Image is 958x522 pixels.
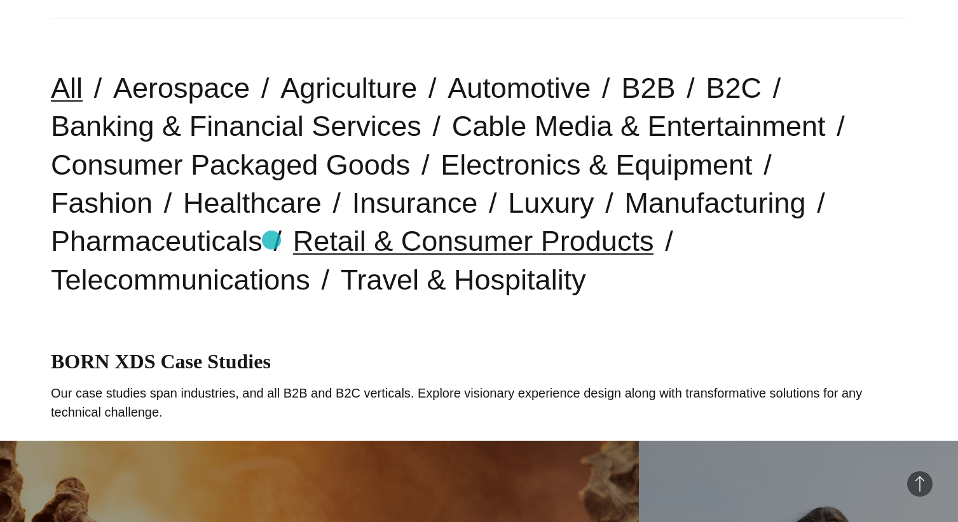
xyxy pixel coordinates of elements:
[113,72,250,104] a: Aerospace
[341,264,586,296] a: Travel & Hospitality
[51,187,153,219] a: Fashion
[621,72,675,104] a: B2B
[508,187,594,219] a: Luxury
[448,72,591,104] a: Automotive
[51,110,421,142] a: Banking & Financial Services
[452,110,826,142] a: Cable Media & Entertainment
[352,187,478,219] a: Insurance
[51,384,907,422] p: Our case studies span industries, and all B2B and B2C verticals. Explore visionary experience des...
[624,187,805,219] a: Manufacturing
[907,471,933,497] button: Back to Top
[183,187,322,219] a: Healthcare
[706,72,762,104] a: B2C
[51,72,83,104] a: All
[293,225,654,257] a: Retail & Consumer Products
[51,149,410,181] a: Consumer Packaged Goods
[51,225,263,257] a: Pharmaceuticals
[441,149,752,181] a: Electronics & Equipment
[280,72,417,104] a: Agriculture
[51,350,907,373] h1: BORN XDS Case Studies
[51,264,310,296] a: Telecommunications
